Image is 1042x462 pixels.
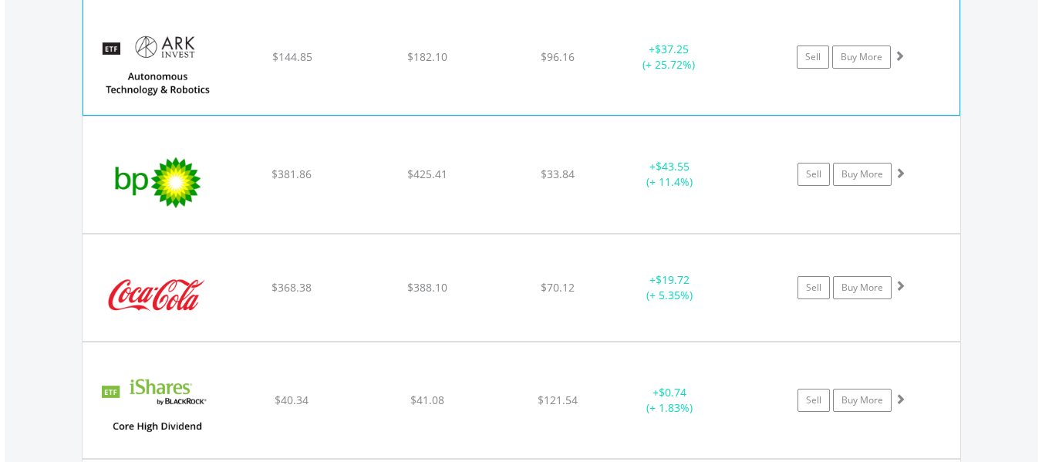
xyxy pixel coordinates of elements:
[659,385,686,400] span: $0.74
[612,385,728,416] div: + (+ 1.83%)
[797,46,829,69] a: Sell
[655,42,689,56] span: $37.25
[798,276,830,299] a: Sell
[656,159,690,174] span: $43.55
[538,393,578,407] span: $121.54
[271,167,312,181] span: $381.86
[833,163,892,186] a: Buy More
[656,272,690,287] span: $19.72
[541,167,575,181] span: $33.84
[407,49,447,64] span: $182.10
[271,280,312,295] span: $368.38
[91,19,224,111] img: EQU.US.ARKQ.png
[410,393,444,407] span: $41.08
[833,389,892,412] a: Buy More
[798,389,830,412] a: Sell
[832,46,891,69] a: Buy More
[407,280,447,295] span: $388.10
[798,163,830,186] a: Sell
[612,272,728,303] div: + (+ 5.35%)
[90,254,223,337] img: EQU.US.KO.png
[611,42,727,73] div: + (+ 25.72%)
[90,362,223,454] img: EQU.US.HDV.png
[272,49,312,64] span: $144.85
[407,167,447,181] span: $425.41
[541,280,575,295] span: $70.12
[90,136,223,228] img: EQU.US.BP.png
[541,49,575,64] span: $96.16
[612,159,728,190] div: + (+ 11.4%)
[833,276,892,299] a: Buy More
[275,393,309,407] span: $40.34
